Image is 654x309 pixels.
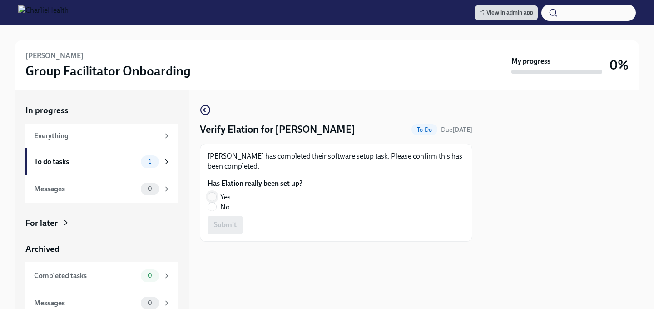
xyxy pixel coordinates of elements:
span: 0 [142,299,158,306]
a: Everything [25,124,178,148]
div: Messages [34,298,137,308]
div: To do tasks [34,157,137,167]
h3: Group Facilitator Onboarding [25,63,191,79]
strong: My progress [511,56,550,66]
h3: 0% [609,57,629,73]
label: Has Elation really been set up? [208,179,302,189]
span: Due [441,126,472,134]
div: For later [25,217,58,229]
span: To Do [411,126,437,133]
div: Completed tasks [34,271,137,281]
span: 0 [142,185,158,192]
span: August 24th, 2025 10:00 [441,125,472,134]
p: [PERSON_NAME] has completed their software setup task. Please confirm this has been completed. [208,151,465,171]
h4: Verify Elation for [PERSON_NAME] [200,123,355,136]
img: CharlieHealth [18,5,69,20]
a: View in admin app [475,5,538,20]
span: View in admin app [479,8,533,17]
a: To do tasks1 [25,148,178,175]
span: 1 [143,158,157,165]
span: No [220,202,230,212]
span: 0 [142,272,158,279]
a: In progress [25,105,178,116]
a: Messages0 [25,175,178,203]
h6: [PERSON_NAME] [25,51,84,61]
div: Messages [34,184,137,194]
a: For later [25,217,178,229]
strong: [DATE] [452,126,472,134]
div: Everything [34,131,159,141]
a: Completed tasks0 [25,262,178,289]
span: Yes [220,192,231,202]
a: Archived [25,243,178,255]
